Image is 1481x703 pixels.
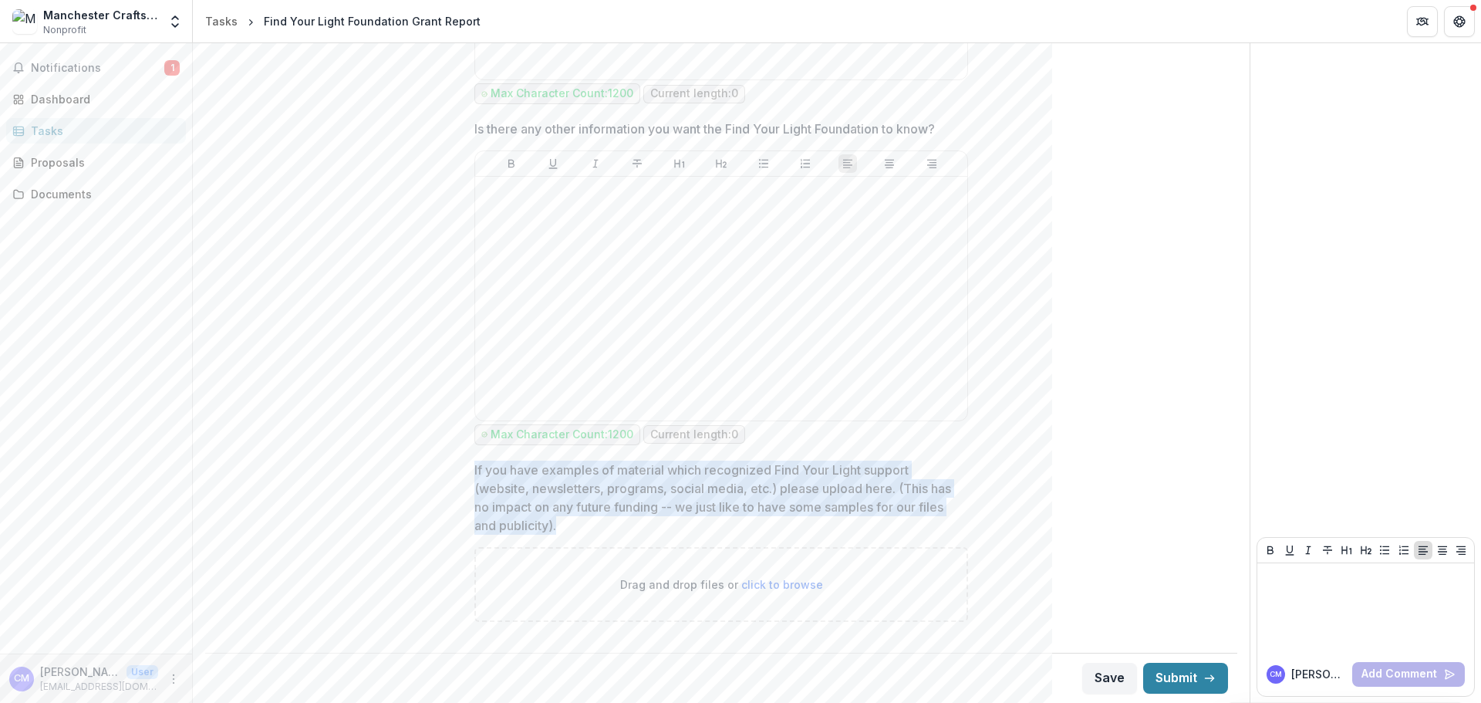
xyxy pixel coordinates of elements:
[491,428,633,441] p: Max Character Count: 1200
[650,87,738,100] p: Current length: 0
[199,10,244,32] a: Tasks
[491,87,633,100] p: Max Character Count: 1200
[880,154,899,173] button: Align Center
[502,154,521,173] button: Bold
[1352,662,1465,687] button: Add Comment
[14,674,29,684] div: Courtney McShea
[6,118,186,144] a: Tasks
[1082,663,1137,694] button: Save
[40,680,158,694] p: [EMAIL_ADDRESS][DOMAIN_NAME]
[628,154,646,173] button: Strike
[6,150,186,175] a: Proposals
[12,9,37,34] img: Manchester Craftsmen’s Guild
[474,461,959,535] p: If you have examples of material which recognized Find Your Light support (website, newsletters, ...
[43,23,86,37] span: Nonprofit
[1270,671,1282,678] div: Courtney McShea
[164,60,180,76] span: 1
[1143,663,1228,694] button: Submit
[1280,541,1299,559] button: Underline
[127,665,158,679] p: User
[6,56,186,80] button: Notifications1
[754,154,773,173] button: Bullet List
[31,154,174,171] div: Proposals
[1414,541,1432,559] button: Align Left
[6,86,186,112] a: Dashboard
[31,186,174,202] div: Documents
[712,154,730,173] button: Heading 2
[1444,6,1475,37] button: Get Help
[650,428,738,441] p: Current length: 0
[838,154,857,173] button: Align Left
[1299,541,1317,559] button: Italicize
[264,13,481,29] div: Find Your Light Foundation Grant Report
[1407,6,1438,37] button: Partners
[1291,666,1346,682] p: [PERSON_NAME]
[796,154,815,173] button: Ordered List
[6,181,186,207] a: Documents
[1338,541,1356,559] button: Heading 1
[670,154,689,173] button: Heading 1
[1375,541,1394,559] button: Bullet List
[544,154,562,173] button: Underline
[40,664,120,680] p: [PERSON_NAME]
[474,120,935,138] p: Is there any other information you want the Find Your Light Foundation to know?
[620,576,823,593] p: Drag and drop files or
[43,7,158,23] div: Manchester Craftsmen’s Guild
[31,62,164,75] span: Notifications
[1395,541,1413,559] button: Ordered List
[586,154,605,173] button: Italicize
[31,91,174,107] div: Dashboard
[1433,541,1452,559] button: Align Center
[1318,541,1337,559] button: Strike
[923,154,941,173] button: Align Right
[164,670,183,688] button: More
[1261,541,1280,559] button: Bold
[31,123,174,139] div: Tasks
[741,578,823,591] span: click to browse
[1452,541,1470,559] button: Align Right
[164,6,186,37] button: Open entity switcher
[199,10,487,32] nav: breadcrumb
[205,13,238,29] div: Tasks
[1357,541,1375,559] button: Heading 2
